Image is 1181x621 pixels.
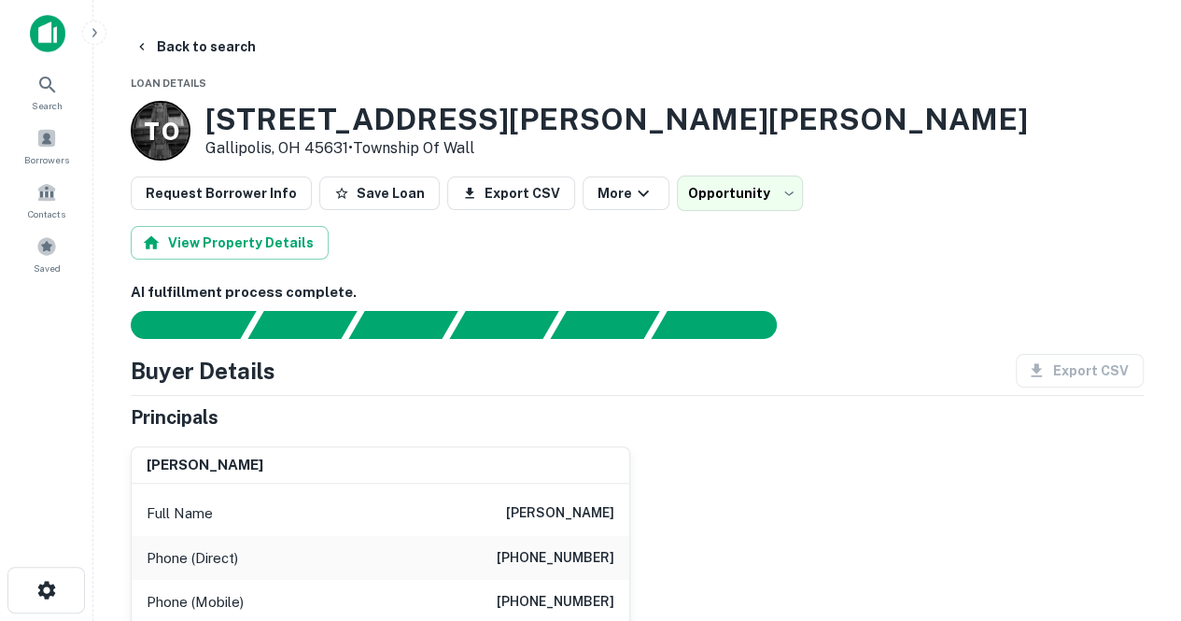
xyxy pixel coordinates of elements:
[34,261,61,275] span: Saved
[447,176,575,210] button: Export CSV
[147,455,263,476] h6: [PERSON_NAME]
[583,176,669,210] button: More
[32,98,63,113] span: Search
[6,229,88,279] a: Saved
[6,66,88,117] a: Search
[24,152,69,167] span: Borrowers
[127,30,263,64] button: Back to search
[131,354,275,388] h4: Buyer Details
[652,311,799,339] div: AI fulfillment process complete.
[319,176,440,210] button: Save Loan
[147,502,213,525] p: Full Name
[205,102,1028,137] h3: [STREET_ADDRESS][PERSON_NAME][PERSON_NAME]
[353,139,474,157] a: Township Of Wall
[6,175,88,225] a: Contacts
[1088,472,1181,561] iframe: Chat Widget
[28,206,65,221] span: Contacts
[131,403,218,431] h5: Principals
[147,591,244,614] p: Phone (Mobile)
[131,176,312,210] button: Request Borrower Info
[144,113,177,149] p: T O
[497,591,614,614] h6: [PHONE_NUMBER]
[147,547,238,570] p: Phone (Direct)
[506,502,614,525] h6: [PERSON_NAME]
[449,311,558,339] div: Principals found, AI now looking for contact information...
[108,311,248,339] div: Sending borrower request to AI...
[131,78,206,89] span: Loan Details
[348,311,457,339] div: Documents found, AI parsing details...
[497,547,614,570] h6: [PHONE_NUMBER]
[131,282,1144,303] h6: AI fulfillment process complete.
[205,137,1028,160] p: Gallipolis, OH 45631 •
[550,311,659,339] div: Principals found, still searching for contact information. This may take time...
[247,311,357,339] div: Your request is received and processing...
[6,120,88,171] a: Borrowers
[30,15,65,52] img: capitalize-icon.png
[131,101,190,161] a: T O
[677,176,803,211] div: Opportunity
[131,226,329,260] button: View Property Details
